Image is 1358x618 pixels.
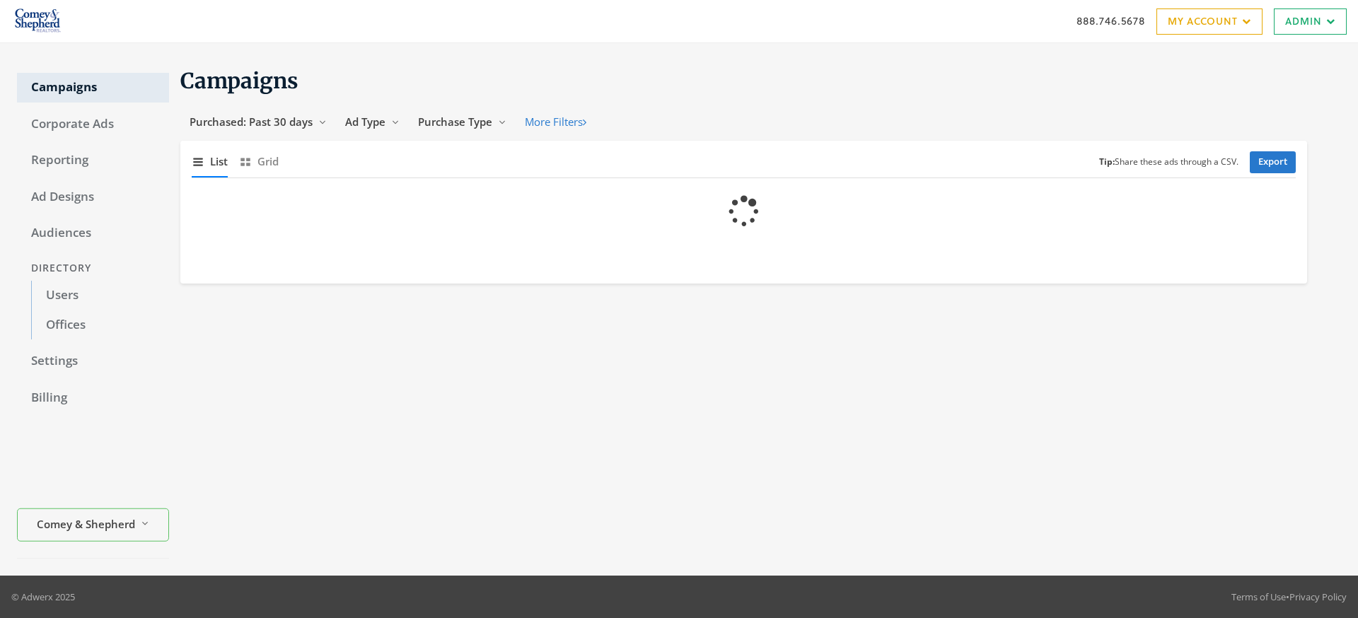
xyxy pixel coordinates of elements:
b: Tip: [1099,156,1115,168]
p: © Adwerx 2025 [11,590,75,604]
button: Purchased: Past 30 days [180,109,336,135]
span: Campaigns [180,67,298,94]
button: More Filters [516,109,596,135]
a: Users [31,281,169,310]
a: Terms of Use [1231,590,1286,603]
a: Export [1250,151,1296,173]
button: Grid [239,146,279,177]
button: Purchase Type [409,109,516,135]
div: • [1231,590,1347,604]
a: 888.746.5678 [1076,13,1145,28]
a: Offices [31,310,169,340]
a: Admin [1274,8,1347,35]
a: Billing [17,383,169,413]
span: List [210,153,228,170]
a: Corporate Ads [17,110,169,139]
a: Privacy Policy [1289,590,1347,603]
span: Purchased: Past 30 days [190,115,313,129]
button: Comey & Shepherd [17,508,169,542]
a: My Account [1156,8,1263,35]
div: Directory [17,255,169,281]
a: Audiences [17,218,169,248]
span: Ad Type [345,115,385,129]
button: Ad Type [336,109,409,135]
small: Share these ads through a CSV. [1099,156,1238,169]
a: Reporting [17,146,169,175]
span: Grid [257,153,279,170]
a: Ad Designs [17,182,169,212]
button: List [192,146,228,177]
a: Campaigns [17,73,169,103]
span: Purchase Type [418,115,492,129]
span: Comey & Shepherd [37,515,135,532]
a: Settings [17,346,169,376]
img: Adwerx [11,4,64,39]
